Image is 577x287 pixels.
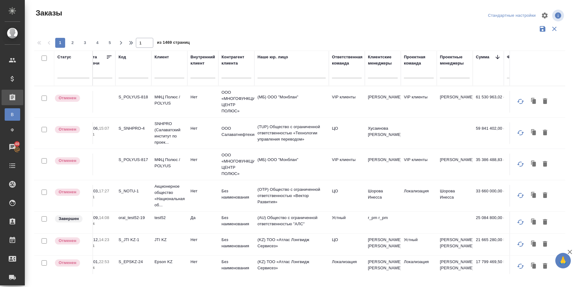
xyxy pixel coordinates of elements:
p: Нет [190,157,215,163]
td: [PERSON_NAME] [PERSON_NAME] [437,256,473,277]
p: Да [190,215,215,221]
span: Ф [8,127,17,133]
p: Отменен [59,260,76,266]
button: Удалить [540,158,550,170]
p: Без наименования [221,237,251,249]
button: Удалить [540,127,550,139]
td: (TUP) Общество с ограниченной ответственностью «Технологии управления переводом» [254,121,329,146]
p: S_EPSKZ-24 [119,259,148,265]
p: 14:08 [99,215,109,220]
button: 4 [92,38,102,48]
p: 18.03, [87,189,99,193]
p: oral_test52-19 [119,215,148,221]
p: Отменен [59,238,76,244]
td: 33 660 000,00 ₽ [473,185,504,207]
p: Отменен [59,189,76,195]
td: (МБ) ООО "Монблан" [254,91,329,113]
p: S_POLYUS-817 [119,157,148,163]
p: 15:07 [99,126,109,131]
td: 35 386 488,83 ₽ [473,154,504,175]
p: S_SNHPRO-4 [119,125,148,132]
p: 2021 [87,132,112,138]
button: Удалить [540,260,550,272]
p: JTI KZ [154,237,184,243]
p: 14:23 [99,237,109,242]
td: VIP клиенты [329,154,365,175]
div: Контрагент клиента [221,54,251,66]
div: Наше юр. лицо [257,54,288,60]
p: 2024 [87,265,112,271]
td: Локализация [401,256,437,277]
span: Посмотреть информацию [552,10,565,21]
p: Отменен [59,126,76,132]
p: 06.09, [87,215,99,220]
button: Удалить [540,96,550,107]
button: Клонировать [528,190,540,201]
td: 21 665 280,00 KZT [473,234,504,255]
div: Выставляет КМ после отмены со стороны клиента. Если уже после запуска – КМ пишет ПМу про отмену, ... [54,188,89,196]
div: Код [119,54,126,60]
td: [PERSON_NAME] [PERSON_NAME] [365,256,401,277]
p: 2021 [87,194,112,200]
button: Сбросить фильтры [548,23,560,35]
p: S_NOTU-1 [119,188,148,194]
span: Заказы [34,8,62,18]
td: [PERSON_NAME] [PERSON_NAME] [437,234,473,255]
button: Сохранить фильтры [537,23,548,35]
p: 22:53 [99,259,109,264]
button: Удалить [540,190,550,201]
div: Выставляет КМ после отмены со стороны клиента. Если уже после запуска – КМ пишет ПМу про отмену, ... [54,157,89,165]
span: 2 [68,40,78,46]
button: Удалить [540,216,550,228]
button: Клонировать [528,158,540,170]
div: Дата сдачи [87,54,106,66]
td: Локализация [329,256,365,277]
td: VIP клиенты [401,91,437,113]
button: Клонировать [528,96,540,107]
span: 48 [11,141,23,147]
span: 🙏 [558,254,568,267]
button: Клонировать [528,260,540,272]
div: Выставляет КМ после отмены со стороны клиента. Если уже после запуска – КМ пишет ПМу про отмену, ... [54,94,89,102]
td: (KZ) ТОО «Атлас Лэнгвидж Сервисез» [254,234,329,255]
td: Устный [401,234,437,255]
p: S_JTI KZ-1 [119,237,148,243]
p: Нет [190,188,215,194]
p: test52 [154,215,184,221]
button: Клонировать [528,216,540,228]
td: VIP клиенты [329,91,365,113]
button: Обновить [513,157,528,172]
td: 61 530 963,02 ₽ [473,91,504,113]
td: Устный [329,212,365,233]
p: Без наименования [221,188,251,200]
td: (МБ) ООО "Монблан" [254,154,329,175]
p: Epson KZ [154,259,184,265]
div: Выставляет КМ после отмены со стороны клиента. Если уже после запуска – КМ пишет ПМу про отмену, ... [54,259,89,267]
td: 25 084 800,00 ₽ [473,212,504,233]
td: Хусаинова [PERSON_NAME] [365,122,401,144]
td: Локализация [401,185,437,207]
p: Без наименования [221,215,251,227]
button: Обновить [513,94,528,109]
span: 4 [92,40,102,46]
td: VIP клиенты [401,154,437,175]
p: SNHPRO (Салаватский институт по проек... [154,121,184,146]
td: [PERSON_NAME] [437,91,473,113]
p: 2024 [87,221,112,227]
button: Удалить [540,238,550,250]
td: (OTP) Общество с ограниченной ответственностью «Вектор Развития» [254,183,329,208]
button: Обновить [513,237,528,252]
span: Настроить таблицу [537,8,552,23]
div: Внутренний клиент [190,54,215,66]
p: Нет [190,94,215,100]
div: Статус [57,54,71,60]
div: Проектная команда [404,54,434,66]
div: Выставляет КМ после отмены со стороны клиента. Если уже после запуска – КМ пишет ПМу про отмену, ... [54,125,89,134]
div: Файлы [507,54,521,60]
p: 01.12, [87,237,99,242]
td: [PERSON_NAME] [PERSON_NAME] [365,234,401,255]
button: Обновить [513,215,528,230]
p: Отменен [59,95,76,101]
span: из 1469 страниц [157,39,190,48]
p: МФЦ Полюс / POLYUS [154,94,184,106]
